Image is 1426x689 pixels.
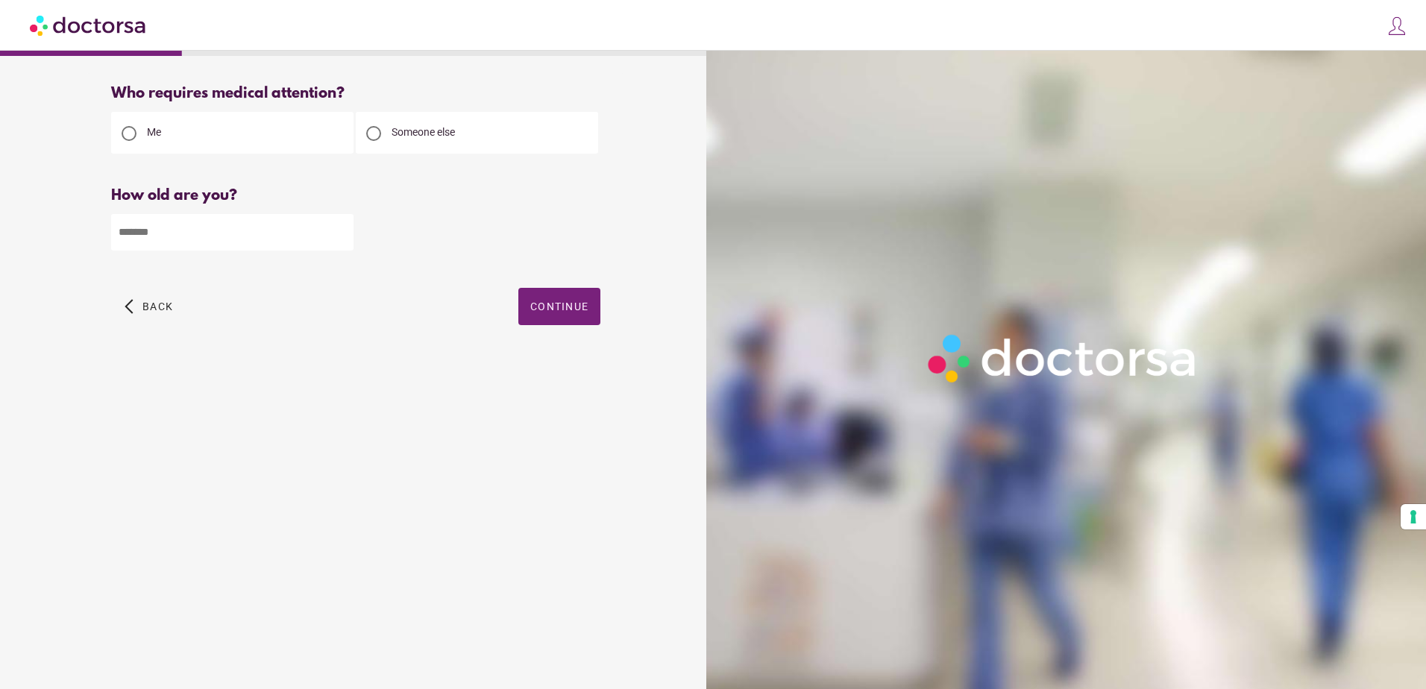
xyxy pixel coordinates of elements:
div: How old are you? [111,187,600,204]
img: Doctorsa.com [30,8,148,42]
span: Back [142,301,173,312]
span: Me [147,126,161,138]
button: arrow_back_ios Back [119,288,179,325]
span: Continue [530,301,588,312]
button: Continue [518,288,600,325]
button: Your consent preferences for tracking technologies [1401,504,1426,529]
div: Who requires medical attention? [111,85,600,102]
span: Someone else [392,126,455,138]
img: Logo-Doctorsa-trans-White-partial-flat.png [920,327,1205,390]
img: icons8-customer-100.png [1386,16,1407,37]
